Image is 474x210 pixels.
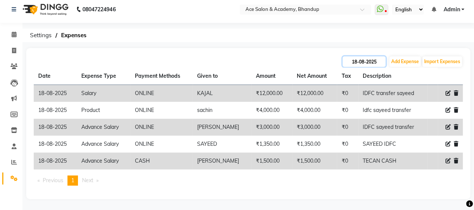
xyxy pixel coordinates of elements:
[358,102,428,119] td: Idfc sayeed transfer
[337,102,358,119] td: ₹0
[34,68,77,85] th: Date
[358,68,428,85] th: Description
[292,85,337,102] td: ₹12,000.00
[422,56,462,67] button: Import Expenses
[77,85,130,102] td: Salary
[337,119,358,136] td: ₹0
[193,68,251,85] th: Given to
[358,85,428,102] td: IDFC transfer sayeed
[251,68,292,85] th: Amount
[342,56,386,67] input: PLACEHOLDER.DATE
[71,177,74,184] span: 1
[251,102,292,119] td: ₹4,000.00
[26,29,55,42] span: Settings
[337,68,358,85] th: Tax
[358,153,428,169] td: TECAN CASH
[130,85,193,102] td: ONLINE
[251,119,292,136] td: ₹3,000.00
[34,175,463,186] nav: Pagination
[77,102,130,119] td: Product
[193,153,251,169] td: [PERSON_NAME]
[292,68,337,85] th: Net Amount
[77,136,130,153] td: Advance Salary
[77,68,130,85] th: Expense Type
[251,85,292,102] td: ₹12,000.00
[358,119,428,136] td: IDFC sayeed transfer
[34,102,77,119] td: 18-08-2025
[130,153,193,169] td: CASH
[34,85,77,102] td: 18-08-2025
[443,6,460,14] span: Admin
[389,56,421,67] button: Add Expense
[193,102,251,119] td: sachin
[292,102,337,119] td: ₹4,000.00
[337,153,358,169] td: ₹0
[34,136,77,153] td: 18-08-2025
[57,29,90,42] span: Expenses
[337,85,358,102] td: ₹0
[292,153,337,169] td: ₹1,500.00
[77,153,130,169] td: Advance Salary
[130,102,193,119] td: ONLINE
[292,136,337,153] td: ₹1,350.00
[193,85,251,102] td: KAJAL
[34,153,77,169] td: 18-08-2025
[251,136,292,153] td: ₹1,350.00
[358,136,428,153] td: SAYEED IDFC
[251,153,292,169] td: ₹1,500.00
[193,119,251,136] td: [PERSON_NAME]
[337,136,358,153] td: ₹0
[43,177,63,184] span: Previous
[193,136,251,153] td: SAYEED
[82,177,93,184] span: Next
[292,119,337,136] td: ₹3,000.00
[34,119,77,136] td: 18-08-2025
[77,119,130,136] td: Advance Salary
[130,136,193,153] td: ONLINE
[130,68,193,85] th: Payment Methods
[130,119,193,136] td: ONLINE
